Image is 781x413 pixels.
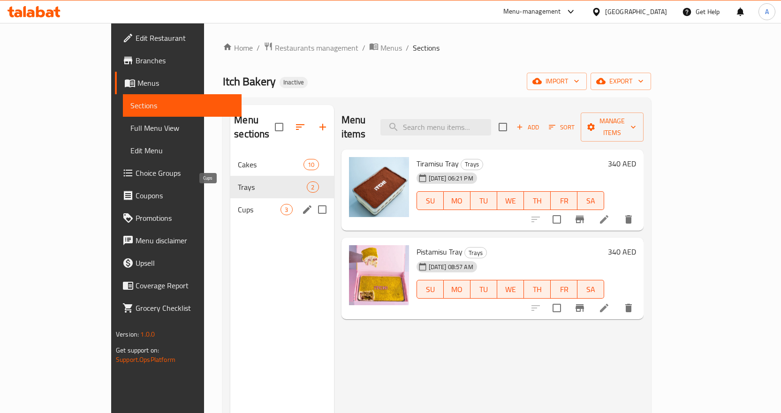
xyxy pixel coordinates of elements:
[275,42,358,53] span: Restaurants management
[281,205,292,214] span: 3
[551,191,577,210] button: FR
[406,42,409,53] li: /
[554,194,574,208] span: FR
[116,328,139,340] span: Version:
[311,116,334,138] button: Add section
[130,100,234,111] span: Sections
[599,302,610,314] a: Edit menu item
[115,297,242,319] a: Grocery Checklist
[413,42,440,53] span: Sections
[115,252,242,274] a: Upsell
[591,73,651,90] button: export
[497,191,524,210] button: WE
[421,283,440,296] span: SU
[598,75,644,87] span: export
[617,297,640,319] button: delete
[238,204,281,215] span: Cups
[257,42,260,53] li: /
[223,42,651,54] nav: breadcrumb
[554,283,574,296] span: FR
[115,162,242,184] a: Choice Groups
[425,263,477,271] span: [DATE] 08:57 AM
[300,203,314,217] button: edit
[230,150,334,225] nav: Menu sections
[115,207,242,229] a: Promotions
[230,198,334,221] div: Cups3edit
[461,159,483,170] span: Trays
[137,77,234,89] span: Menus
[304,160,318,169] span: 10
[765,7,769,17] span: A
[303,159,318,170] div: items
[547,210,567,229] span: Select to update
[474,194,493,208] span: TU
[136,235,234,246] span: Menu disclaimer
[444,280,470,299] button: MO
[464,247,487,258] div: Trays
[289,116,311,138] span: Sort sections
[136,167,234,179] span: Choice Groups
[515,122,540,133] span: Add
[493,117,513,137] span: Select section
[524,191,551,210] button: TH
[465,248,486,258] span: Trays
[588,115,636,139] span: Manage items
[549,122,575,133] span: Sort
[501,283,520,296] span: WE
[528,283,547,296] span: TH
[503,6,561,17] div: Menu-management
[608,245,636,258] h6: 340 AED
[116,344,159,356] span: Get support on:
[599,214,610,225] a: Edit menu item
[136,55,234,66] span: Branches
[417,157,459,171] span: Tiramisu Tray
[513,120,543,135] span: Add item
[223,71,276,92] span: Itch Bakery
[617,208,640,231] button: delete
[362,42,365,53] li: /
[534,75,579,87] span: import
[130,122,234,134] span: Full Menu View
[447,194,467,208] span: MO
[280,77,308,88] div: Inactive
[444,191,470,210] button: MO
[474,283,493,296] span: TU
[581,283,600,296] span: SA
[116,353,175,366] a: Support.OpsPlatform
[115,274,242,297] a: Coverage Report
[380,42,402,53] span: Menus
[547,298,567,318] span: Select to update
[341,113,370,141] h2: Menu items
[527,73,587,90] button: import
[280,78,308,86] span: Inactive
[234,113,274,141] h2: Menu sections
[447,283,467,296] span: MO
[123,139,242,162] a: Edit Menu
[307,183,318,192] span: 2
[307,181,318,193] div: items
[238,159,303,170] span: Cakes
[123,94,242,117] a: Sections
[349,157,409,217] img: Tiramisu Tray
[608,157,636,170] h6: 340 AED
[130,145,234,156] span: Edit Menu
[136,32,234,44] span: Edit Restaurant
[513,120,543,135] button: Add
[230,176,334,198] div: Trays2
[417,280,444,299] button: SU
[269,117,289,137] span: Select all sections
[281,204,292,215] div: items
[115,229,242,252] a: Menu disclaimer
[238,181,307,193] span: Trays
[551,280,577,299] button: FR
[425,174,477,183] span: [DATE] 06:21 PM
[230,153,334,176] div: Cakes10
[546,120,577,135] button: Sort
[115,184,242,207] a: Coupons
[569,297,591,319] button: Branch-specific-item
[577,191,604,210] button: SA
[140,328,155,340] span: 1.0.0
